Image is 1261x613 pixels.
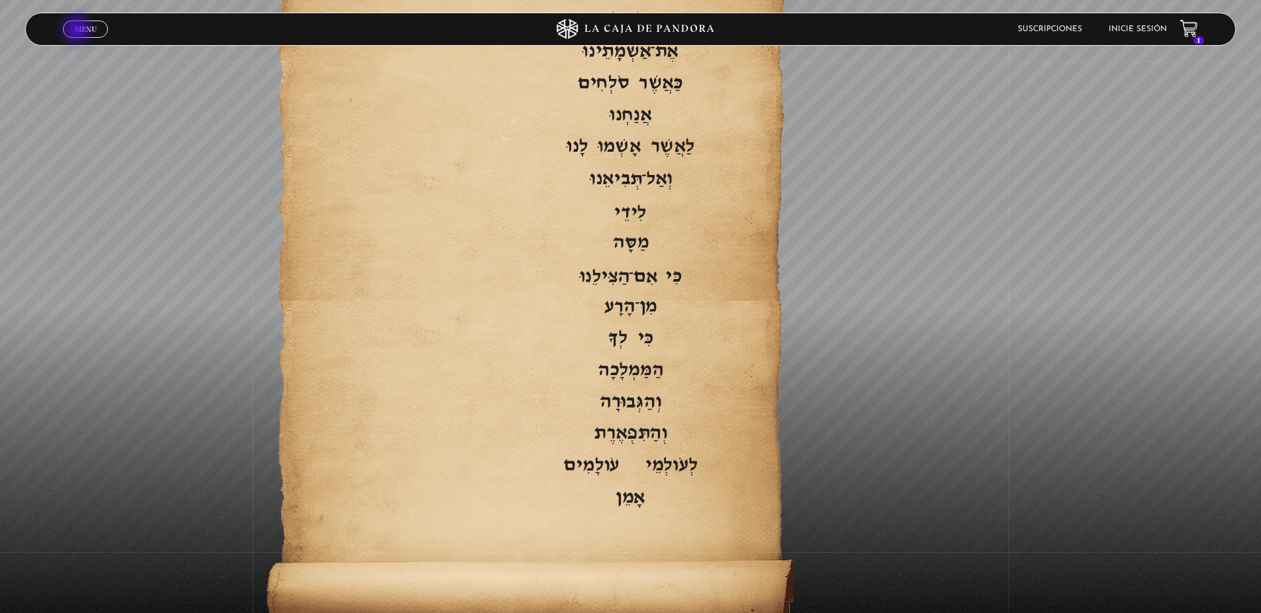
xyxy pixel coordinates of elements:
a: Suscripciones [1018,25,1082,33]
span: Menu [75,25,97,33]
span: 1 [1193,36,1204,44]
a: 1 [1180,20,1198,38]
span: Cerrar [70,36,101,45]
a: Inicie sesión [1109,25,1167,33]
